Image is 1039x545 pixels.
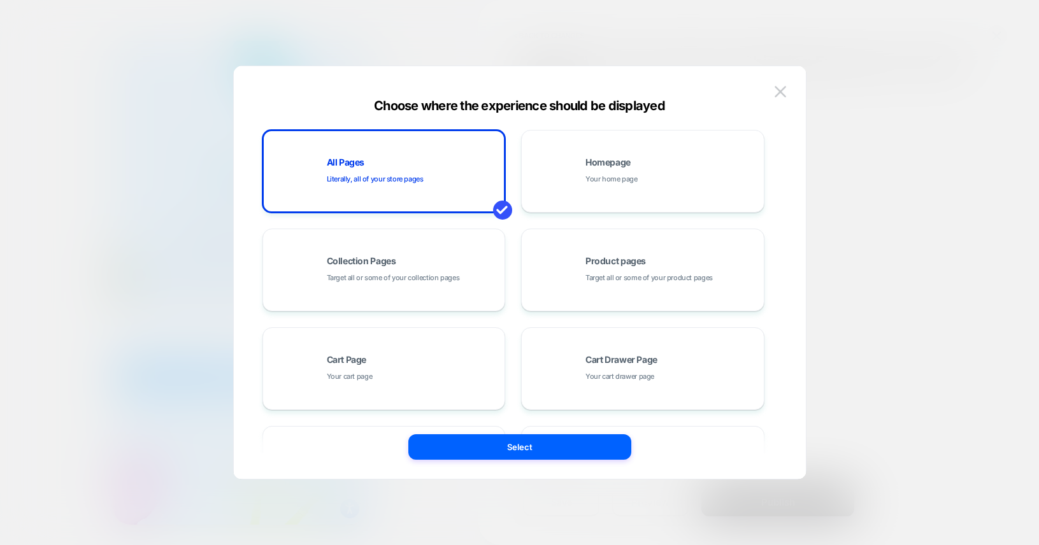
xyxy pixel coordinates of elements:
[408,434,631,460] button: Select
[234,98,806,113] div: Choose where the experience should be displayed
[585,371,654,383] span: Your cart drawer page
[775,86,786,97] img: close
[585,173,638,185] span: Your home page
[585,257,646,265] span: Product pages
[585,272,713,284] span: Target all or some of your product pages
[585,355,657,364] span: Cart Drawer Page
[585,158,631,167] span: Homepage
